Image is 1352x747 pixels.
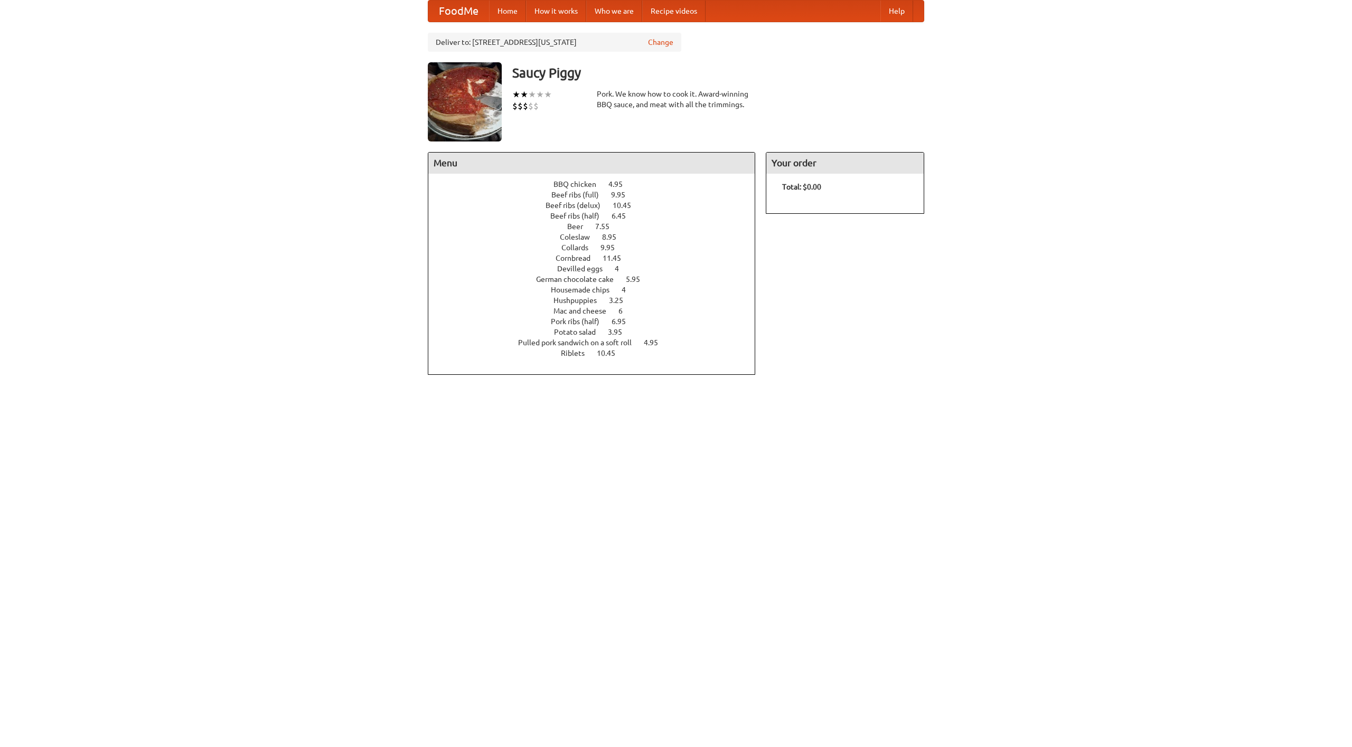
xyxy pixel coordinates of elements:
li: ★ [544,89,552,100]
a: Pork ribs (half) 6.95 [551,317,645,326]
span: 3.25 [609,296,634,305]
span: Mac and cheese [553,307,617,315]
li: $ [533,100,539,112]
a: German chocolate cake 5.95 [536,275,660,283]
span: Cornbread [556,254,601,262]
div: Pork. We know how to cook it. Award-winning BBQ sauce, and meat with all the trimmings. [597,89,755,110]
span: 8.95 [602,233,627,241]
span: Potato salad [554,328,606,336]
div: Deliver to: [STREET_ADDRESS][US_STATE] [428,33,681,52]
span: Beer [567,222,594,231]
a: Help [880,1,913,22]
img: angular.jpg [428,62,502,141]
span: 4 [622,286,636,294]
span: 7.55 [595,222,620,231]
li: ★ [520,89,528,100]
a: Hushpuppies 3.25 [553,296,643,305]
li: ★ [536,89,544,100]
span: 4 [615,264,630,273]
span: 10.45 [597,349,626,357]
span: 11.45 [603,254,632,262]
span: Collards [561,243,599,252]
li: $ [512,100,518,112]
span: 9.95 [611,191,636,199]
a: Who we are [586,1,642,22]
span: Pork ribs (half) [551,317,610,326]
li: $ [528,100,533,112]
span: 6.45 [612,212,636,220]
span: BBQ chicken [553,180,607,188]
a: Riblets 10.45 [561,349,635,357]
span: Pulled pork sandwich on a soft roll [518,338,642,347]
a: Housemade chips 4 [551,286,645,294]
span: Riblets [561,349,595,357]
a: Beef ribs (full) 9.95 [551,191,645,199]
li: $ [518,100,523,112]
a: Beef ribs (half) 6.45 [550,212,645,220]
a: Potato salad 3.95 [554,328,642,336]
a: Mac and cheese 6 [553,307,642,315]
a: BBQ chicken 4.95 [553,180,642,188]
span: Housemade chips [551,286,620,294]
a: Collards 9.95 [561,243,634,252]
li: ★ [528,89,536,100]
h4: Your order [766,153,924,174]
span: Beef ribs (half) [550,212,610,220]
a: Recipe videos [642,1,706,22]
h3: Saucy Piggy [512,62,924,83]
span: 6.95 [612,317,636,326]
span: German chocolate cake [536,275,624,283]
li: ★ [512,89,520,100]
span: Devilled eggs [557,264,613,273]
span: Coleslaw [560,233,600,241]
span: 4.95 [608,180,633,188]
a: Beer 7.55 [567,222,629,231]
a: FoodMe [428,1,489,22]
h4: Menu [428,153,755,174]
a: Coleslaw 8.95 [560,233,636,241]
li: $ [523,100,528,112]
a: Change [648,37,673,48]
span: 3.95 [608,328,633,336]
a: Cornbread 11.45 [556,254,641,262]
a: Pulled pork sandwich on a soft roll 4.95 [518,338,678,347]
span: 4.95 [644,338,669,347]
a: How it works [526,1,586,22]
a: Home [489,1,526,22]
span: Hushpuppies [553,296,607,305]
b: Total: $0.00 [782,183,821,191]
span: 10.45 [613,201,642,210]
span: 5.95 [626,275,651,283]
span: Beef ribs (delux) [546,201,611,210]
a: Devilled eggs 4 [557,264,639,273]
span: Beef ribs (full) [551,191,609,199]
a: Beef ribs (delux) 10.45 [546,201,651,210]
span: 9.95 [600,243,625,252]
span: 6 [618,307,633,315]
